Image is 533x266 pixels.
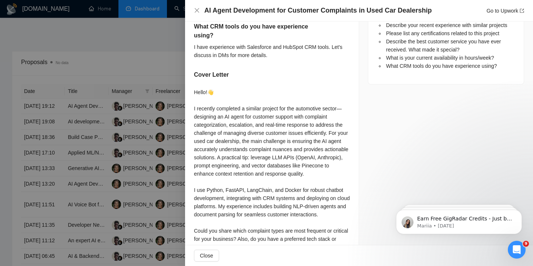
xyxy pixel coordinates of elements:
[486,8,524,14] a: Go to Upworkexport
[386,63,497,69] span: What CRM tools do you have experience using?
[523,241,529,247] span: 9
[194,88,350,251] div: Hello!👋 I recently completed a similar project for the automotive sector—designing an AI agent fo...
[204,6,432,15] h4: AI Agent Development for Customer Complaints in Used Car Dealership
[386,30,499,36] span: Please list any certifications related to this project
[194,70,229,79] h5: Cover Letter
[194,22,326,40] h5: What CRM tools do you have experience using?
[386,55,494,61] span: What is your current availability in hours/week?
[386,39,501,53] span: Describe the best customer service you have ever received. What made it special?
[386,22,507,28] span: Describe your recent experience with similar projects
[520,9,524,13] span: export
[194,43,350,59] div: I have experience with Salesforce and HubSpot CRM tools. Let's discuss in DMs for more details.
[508,241,526,259] iframe: Intercom live chat
[194,7,200,14] button: Close
[194,7,200,13] span: close
[200,252,213,260] span: Close
[385,194,533,246] iframe: Intercom notifications message
[194,250,219,262] button: Close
